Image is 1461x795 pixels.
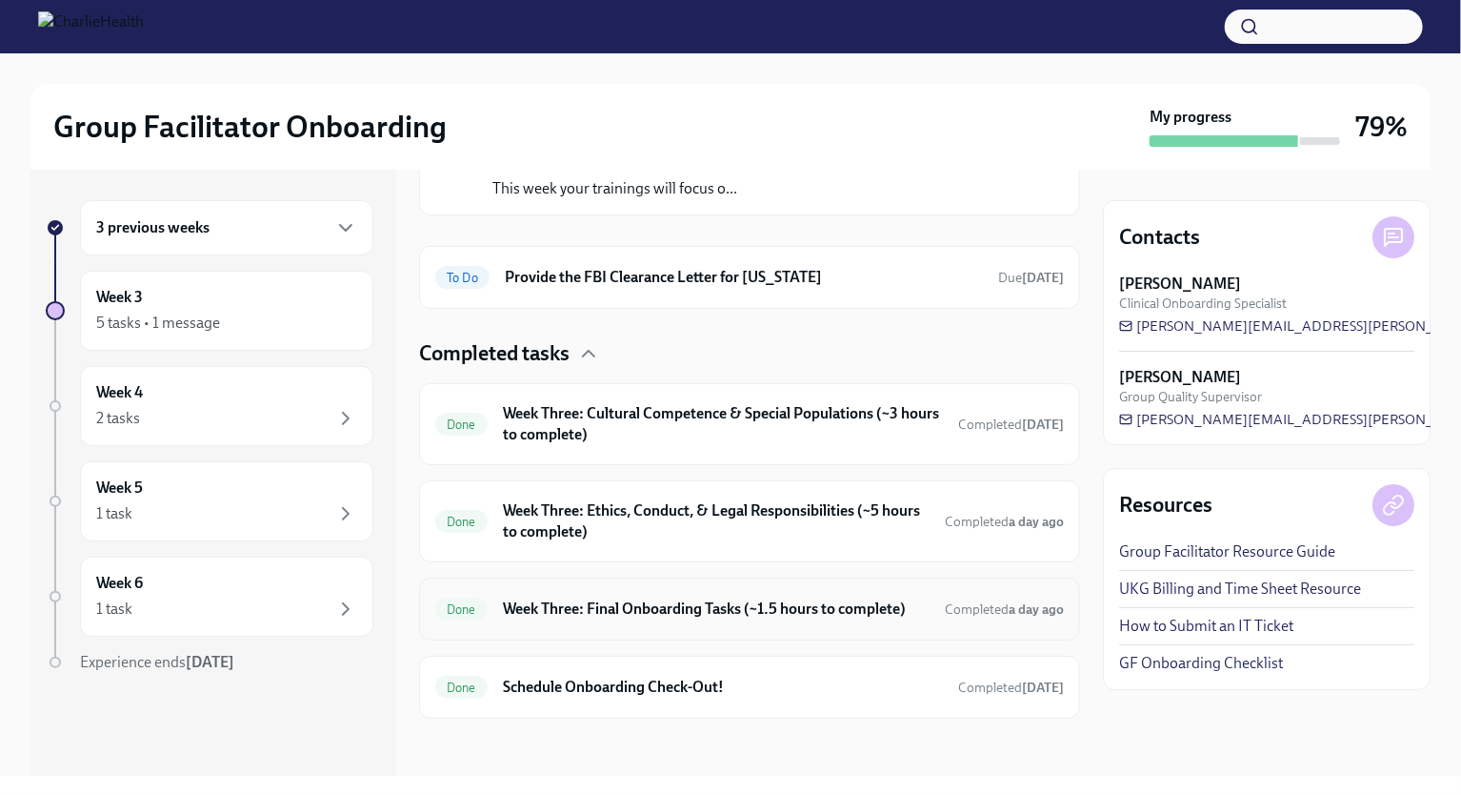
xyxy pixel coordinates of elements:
[1119,579,1361,600] a: UKG Billing and Time Sheet Resource
[96,408,140,429] div: 2 tasks
[492,178,918,199] p: This week your trainings will focus o...
[1009,601,1064,618] strong: a day ago
[419,339,570,368] h4: Completed tasks
[80,200,373,255] div: 3 previous weeks
[96,478,143,499] h6: Week 5
[1119,491,1212,520] h4: Resources
[96,217,210,238] h6: 3 previous weeks
[435,497,1064,546] a: DoneWeek Three: Ethics, Conduct, & Legal Responsibilities (~5 hours to complete)Completeda day ago
[435,418,488,432] span: Done
[505,267,983,288] h6: Provide the FBI Clearance Letter for [US_STATE]
[958,417,1064,433] span: Completed
[46,557,373,637] a: Week 61 task
[96,382,143,403] h6: Week 4
[1119,388,1262,406] span: Group Quality Supervisor
[1022,680,1064,696] strong: [DATE]
[435,271,490,285] span: To Do
[1119,653,1283,674] a: GF Onboarding Checklist
[1355,110,1408,144] h3: 79%
[1009,514,1064,530] strong: a day ago
[1119,367,1241,388] strong: [PERSON_NAME]
[958,679,1064,697] span: August 12th, 2025 13:08
[1119,223,1200,252] h4: Contacts
[435,399,1064,449] a: DoneWeek Three: Cultural Competence & Special Populations (~3 hours to complete)Completed[DATE]
[419,339,1080,368] div: Completed tasks
[53,108,447,146] h2: Group Facilitator Onboarding
[945,514,1064,530] span: Completed
[435,262,1064,293] a: To DoProvide the FBI Clearance Letter for [US_STATE]Due[DATE]
[38,11,144,42] img: CharlieHealth
[1119,274,1241,295] strong: [PERSON_NAME]
[1022,417,1064,433] strong: [DATE]
[503,500,930,542] h6: Week Three: Ethics, Conduct, & Legal Responsibilities (~5 hours to complete)
[1119,616,1293,637] a: How to Submit an IT Ticket
[80,653,234,671] span: Experience ends
[435,681,488,695] span: Done
[435,672,1064,703] a: DoneSchedule Onboarding Check-Out!Completed[DATE]
[1119,541,1335,562] a: Group Facilitator Resource Guide
[503,677,943,698] h6: Schedule Onboarding Check-Out!
[945,513,1064,531] span: August 11th, 2025 13:19
[96,287,143,308] h6: Week 3
[96,503,132,524] div: 1 task
[958,416,1064,434] span: August 10th, 2025 16:42
[435,594,1064,624] a: DoneWeek Three: Final Onboarding Tasks (~1.5 hours to complete)Completeda day ago
[96,313,220,334] div: 5 tasks • 1 message
[945,601,1064,619] span: August 11th, 2025 14:11
[1150,107,1231,128] strong: My progress
[998,270,1064,286] span: Due
[1119,295,1287,313] span: Clinical Onboarding Specialist
[46,366,373,446] a: Week 42 tasks
[435,602,488,617] span: Done
[186,653,234,671] strong: [DATE]
[96,573,143,594] h6: Week 6
[46,271,373,351] a: Week 35 tasks • 1 message
[958,680,1064,696] span: Completed
[435,515,488,529] span: Done
[945,601,1064,618] span: Completed
[96,599,132,620] div: 1 task
[503,403,943,445] h6: Week Three: Cultural Competence & Special Populations (~3 hours to complete)
[503,599,930,620] h6: Week Three: Final Onboarding Tasks (~1.5 hours to complete)
[46,461,373,541] a: Week 51 task
[1022,270,1064,286] strong: [DATE]
[998,269,1064,287] span: September 2nd, 2025 08:00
